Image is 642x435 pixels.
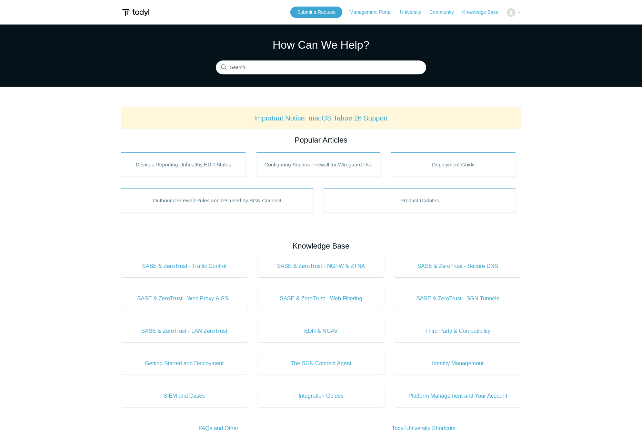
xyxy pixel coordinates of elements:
input: Search [216,61,426,75]
a: SIEM and Cases [121,385,248,407]
span: SASE & ZeroTrust - NGFW & ZTNA [268,262,374,270]
span: SASE & ZeroTrust - LAN ZeroTrust [131,327,237,335]
h2: Popular Articles [121,134,521,146]
a: Devices Reporting Unhealthy EDR States [121,152,246,177]
a: SASE & ZeroTrust - Web Filtering [258,288,384,310]
a: SASE & ZeroTrust - LAN ZeroTrust [121,320,248,342]
a: Configuring Sophos Firewall for Wireguard Use [256,152,381,177]
span: EDR & NGAV [268,327,374,335]
a: Third Party & Compatibility [394,320,521,342]
a: Platform Management and Your Account [394,385,521,407]
a: SASE & ZeroTrust - Web Proxy & SSL [121,288,248,310]
span: SASE & ZeroTrust - Web Proxy & SSL [131,294,237,303]
a: Outbound Firewall Rules and IPs used by SGN Connect [121,188,313,213]
h1: How Can We Help? [216,37,426,53]
span: The SGN Connect Agent [268,359,374,368]
span: SASE & ZeroTrust - SGN Tunnels [405,294,511,303]
span: SIEM and Cases [131,392,237,400]
a: SASE & ZeroTrust - NGFW & ZTNA [258,255,384,277]
a: Product Updates [324,188,516,213]
a: Important Notice: macOS Tahoe 26 Support [254,114,388,122]
h2: Knowledge Base [121,240,521,252]
a: SASE & ZeroTrust - Traffic Control [121,255,248,277]
a: SASE & ZeroTrust - SGN Tunnels [394,288,521,310]
a: University [400,9,428,16]
span: SASE & ZeroTrust - Traffic Control [131,262,237,270]
a: Management Portal [350,9,399,16]
a: Deployment Guide [391,152,516,177]
a: Getting Started and Deployment [121,352,248,375]
span: Identity Management [405,359,511,368]
a: EDR & NGAV [258,320,384,342]
span: SASE & ZeroTrust - Web Filtering [268,294,374,303]
span: Todyl University Shortcuts [337,424,511,433]
a: Knowledge Base [462,9,505,16]
span: Integration Guides [268,392,374,400]
a: SASE & ZeroTrust - Secure DNS [394,255,521,277]
a: Community [430,9,461,16]
a: Submit a Request [290,7,342,18]
a: The SGN Connect Agent [258,352,384,375]
img: Todyl Support Center Help Center home page [121,6,150,19]
span: Third Party & Compatibility [405,327,511,335]
a: Integration Guides [258,385,384,407]
span: Platform Management and Your Account [405,392,511,400]
span: Getting Started and Deployment [131,359,237,368]
span: SASE & ZeroTrust - Secure DNS [405,262,511,270]
span: FAQs and Other [131,424,305,433]
a: Identity Management [394,352,521,375]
